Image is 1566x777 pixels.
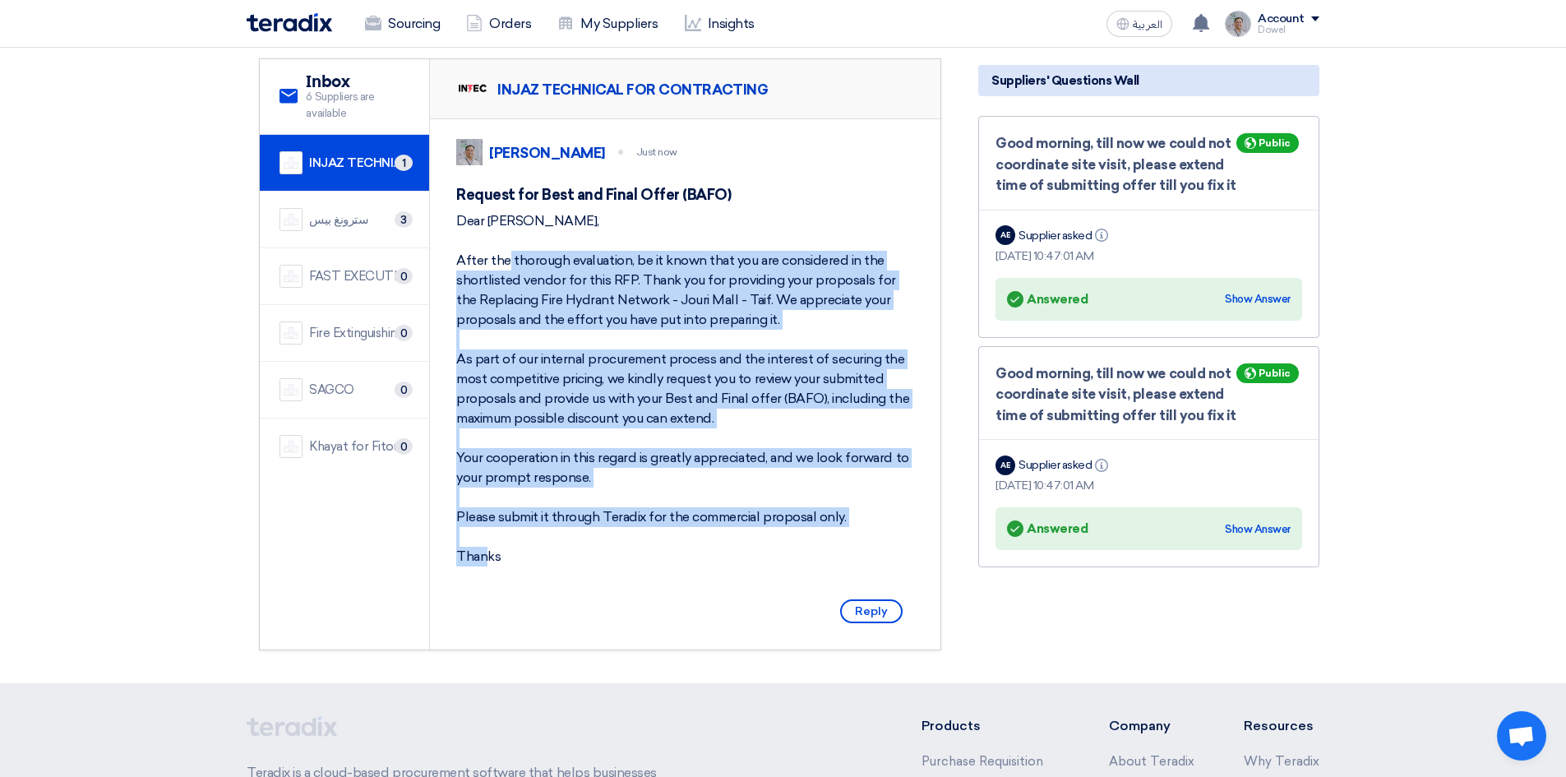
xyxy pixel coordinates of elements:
div: [DATE] 10:47:01 AM [995,477,1302,494]
a: Purchase Requisition [922,754,1043,769]
div: Just now [636,145,677,160]
span: Public [1259,368,1291,379]
span: Suppliers' Questions Wall [991,72,1139,90]
div: INJAZ TECHNICAL FOR CONTRACTING [497,81,768,99]
div: [DATE] 10:47:01 AM [995,247,1302,265]
span: 0 [395,382,413,398]
a: Sourcing [352,6,453,42]
img: IMG_1753965247717.jpg [456,139,483,165]
div: AE [995,456,1015,475]
div: [PERSON_NAME] [489,144,605,162]
h2: Inbox [306,72,409,92]
img: Teradix logo [247,13,332,32]
div: Good morning, till now we could not coordinate site visit, please extend time of submitting offer... [995,133,1302,197]
div: Show Answer [1225,521,1291,538]
div: Open chat [1497,711,1546,761]
li: Resources [1244,716,1319,736]
div: Supplier asked [1019,456,1111,474]
div: Account [1258,12,1305,26]
span: 3 [395,211,413,228]
img: company-name [279,321,303,345]
div: Answered [1007,288,1088,311]
a: About Teradix [1109,754,1194,769]
span: Public [1259,137,1291,149]
img: company-name [279,378,303,401]
span: 1 [395,155,413,171]
div: AE [995,225,1015,245]
div: FAST EXECUTION [309,267,409,286]
div: Fire Extinguishing Technologies Company [309,324,409,343]
span: العربية [1133,19,1162,30]
div: Dowel [1258,25,1319,35]
span: 0 [395,268,413,284]
h5: Request for Best and Final Offer (BAFO) [456,185,914,205]
img: company-name [279,265,303,288]
div: SAGCO [309,381,354,400]
img: IMG_1753965247717.jpg [1225,11,1251,37]
a: Insights [672,6,768,42]
span: 0 [395,325,413,341]
div: Answered [1007,517,1088,540]
span: 6 Suppliers are available [306,89,409,121]
img: company-name [279,435,303,458]
div: INJAZ TECHNICAL FOR CONTRACTING [309,154,409,173]
a: Why Teradix [1244,754,1319,769]
div: Supplier asked [1019,227,1111,244]
li: Products [922,716,1060,736]
img: company-name [279,151,303,174]
span: Reply [840,599,903,623]
div: Dear [PERSON_NAME], After the thorough evaluation, be it known that you are considered in the sho... [456,211,914,567]
button: العربية [1106,11,1172,37]
span: 0 [395,438,413,455]
a: My Suppliers [544,6,671,42]
li: Company [1109,716,1194,736]
div: Khayat for Fitout & Contracting Company [309,437,409,456]
img: company-name [279,208,303,231]
div: Show Answer [1225,291,1291,308]
a: Orders [453,6,544,42]
div: سترونغ بيس [309,210,368,229]
div: Good morning, till now we could not coordinate site visit, please extend time of submitting offer... [995,363,1302,427]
